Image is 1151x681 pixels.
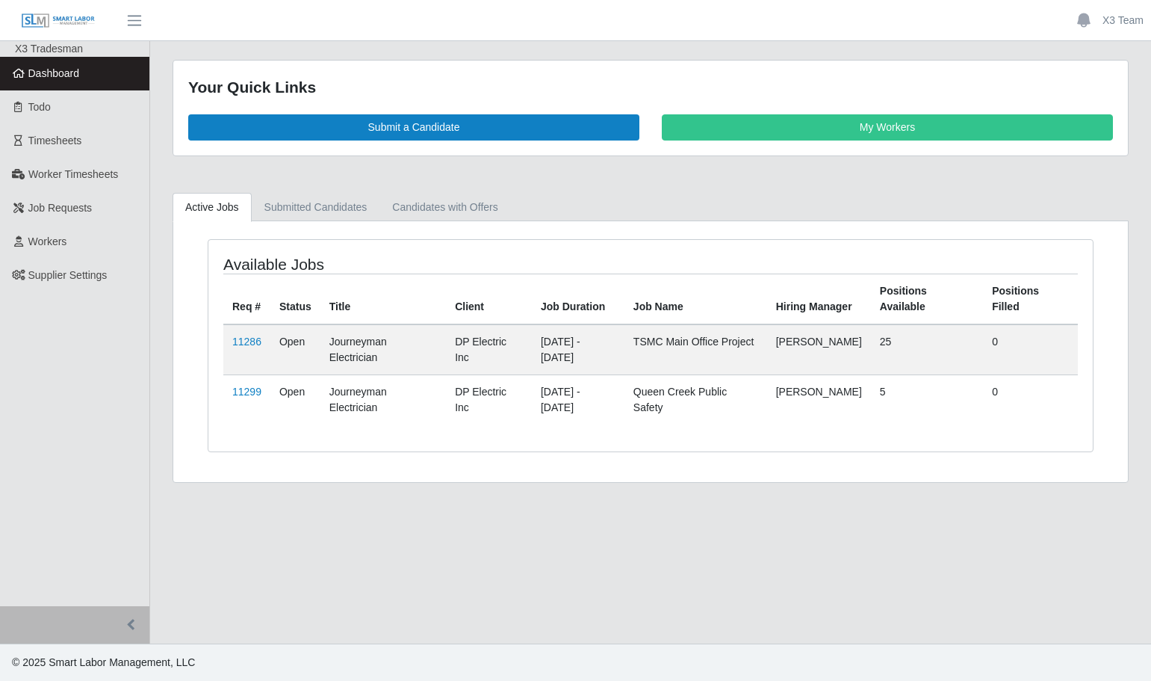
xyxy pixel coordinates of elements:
span: Supplier Settings [28,269,108,281]
img: SLM Logo [21,13,96,29]
td: Open [270,324,320,375]
td: 0 [983,375,1078,425]
a: Candidates with Offers [379,193,510,222]
a: Submit a Candidate [188,114,639,141]
span: Dashboard [28,67,80,79]
a: 11299 [232,386,261,398]
th: Positions Available [871,274,983,324]
th: Job Duration [532,274,624,324]
td: [PERSON_NAME] [767,324,871,375]
th: Job Name [624,274,767,324]
span: X3 Tradesman [15,43,83,55]
th: Req # [223,274,270,324]
th: Positions Filled [983,274,1078,324]
div: Your Quick Links [188,76,1113,99]
span: Todo [28,101,51,113]
td: Open [270,375,320,425]
td: [DATE] - [DATE] [532,375,624,425]
a: 11286 [232,336,261,348]
td: Journeyman Electrician [320,324,446,375]
span: Timesheets [28,135,82,147]
th: Client [446,274,532,324]
td: Queen Creek Public Safety [624,375,767,425]
td: DP Electric Inc [446,324,532,375]
th: Hiring Manager [767,274,871,324]
span: Job Requests [28,202,93,214]
a: Submitted Candidates [252,193,380,222]
td: 5 [871,375,983,425]
td: DP Electric Inc [446,375,532,425]
span: Workers [28,235,67,247]
td: 25 [871,324,983,375]
a: Active Jobs [173,193,252,222]
td: 0 [983,324,1078,375]
td: Journeyman Electrician [320,375,446,425]
td: TSMC Main Office Project [624,324,767,375]
td: [DATE] - [DATE] [532,324,624,375]
th: Title [320,274,446,324]
a: X3 Team [1102,13,1144,28]
td: [PERSON_NAME] [767,375,871,425]
h4: Available Jobs [223,255,566,274]
a: My Workers [662,114,1113,141]
span: Worker Timesheets [28,168,118,180]
span: © 2025 Smart Labor Management, LLC [12,656,195,668]
th: Status [270,274,320,324]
